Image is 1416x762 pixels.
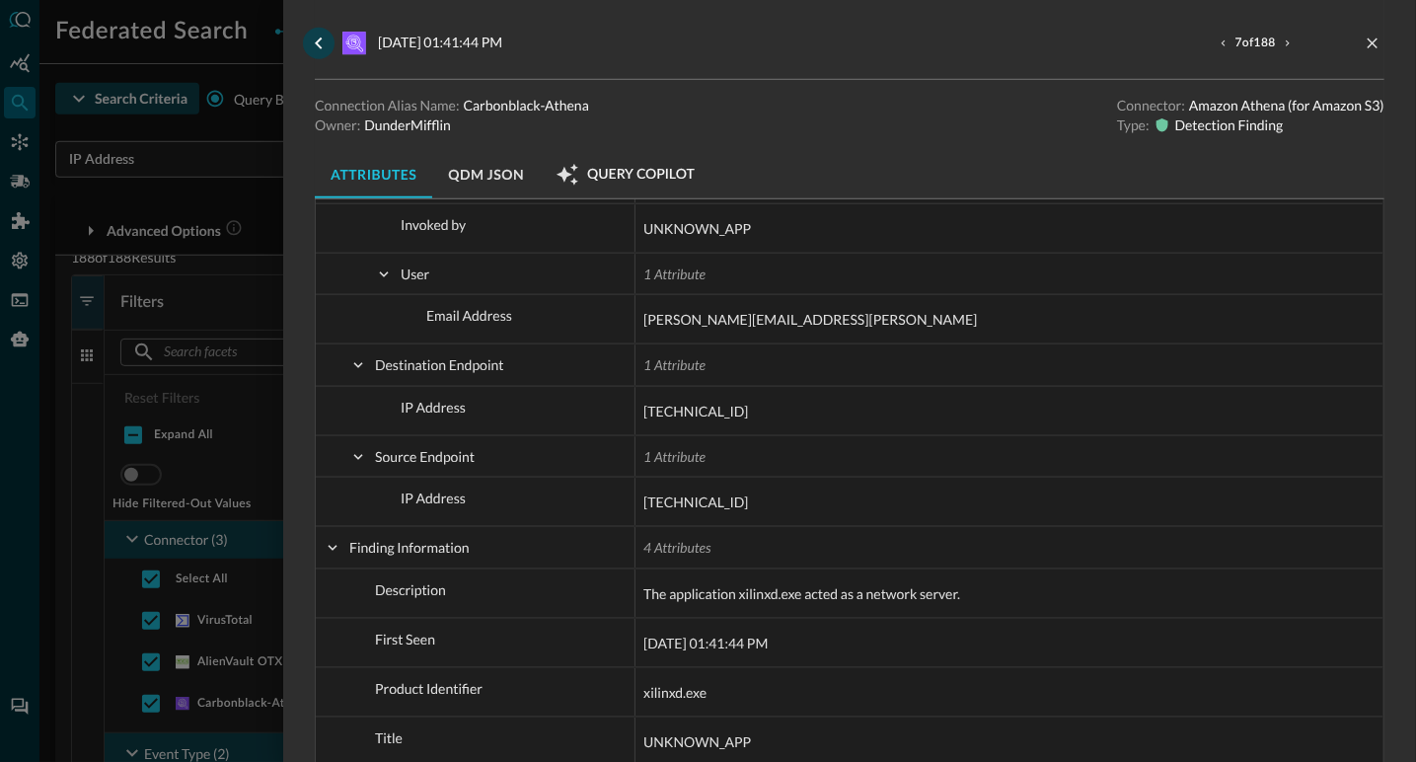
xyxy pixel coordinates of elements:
[349,539,470,556] span: Finding Information
[643,356,706,373] span: 1 Attribute
[375,581,446,598] span: Description
[643,539,710,556] span: 4 Attributes
[643,582,960,606] span: The application xilinxd.exe acted as a network server.
[1117,115,1150,135] p: Type:
[315,115,360,135] p: Owner:
[364,115,451,135] p: DunderMifflin
[401,266,429,282] span: User
[643,730,751,754] span: UNKNOWN_APP
[643,400,748,423] span: [TECHNICAL_ID]
[375,631,435,648] span: First Seen
[1189,96,1384,115] p: Amazon Athena (for Amazon S3)
[426,307,512,324] span: Email Address
[375,356,504,373] span: Destination Endpoint
[432,151,540,198] button: QDM JSON
[643,632,768,655] span: [DATE] 01:41:44 PM
[643,681,707,705] span: xilinxd.exe
[1214,34,1233,53] button: previous result
[464,96,589,115] p: Carbonblack-Athena
[643,491,748,514] span: [TECHNICAL_ID]
[1175,115,1284,135] p: Detection Finding
[643,308,977,332] span: [PERSON_NAME][EMAIL_ADDRESS][PERSON_NAME]
[375,729,403,746] span: Title
[587,166,695,184] span: Query Copilot
[643,217,751,241] span: UNKNOWN_APP
[375,680,483,697] span: Product Identifier
[315,96,460,115] p: Connection Alias Name:
[401,399,466,416] span: IP Address
[315,151,432,198] button: Attributes
[401,490,466,506] span: IP Address
[375,448,475,465] span: Source Endpoint
[1278,34,1298,53] button: next result
[1117,96,1185,115] p: Connector:
[303,28,335,59] button: go back
[401,216,466,233] span: Invoked by
[643,448,706,465] span: 1 Attribute
[342,32,366,55] svg: Amazon Athena (for Amazon S3)
[1235,36,1276,51] span: 7 of 188
[643,266,706,282] span: 1 Attribute
[1361,32,1384,55] button: close-drawer
[378,32,502,55] p: [DATE] 01:41:44 PM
